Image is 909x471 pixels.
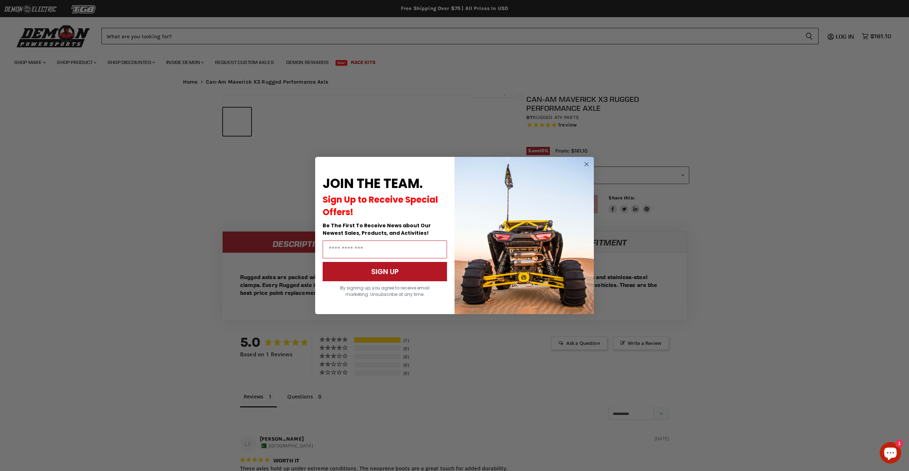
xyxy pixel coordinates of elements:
span: Be The First To Receive News about Our Newest Sales, Products, and Activities! [323,222,431,237]
span: Sign Up to Receive Special Offers! [323,194,438,218]
button: Close dialog [582,160,591,169]
inbox-online-store-chat: Shopify online store chat [878,442,903,465]
span: JOIN THE TEAM. [323,174,423,193]
span: By signing up, you agree to receive email marketing. Unsubscribe at any time. [340,285,429,297]
input: Email Address [323,241,447,258]
img: a9095488-b6e7-41ba-879d-588abfab540b.jpeg [454,157,594,314]
button: SIGN UP [323,262,447,281]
